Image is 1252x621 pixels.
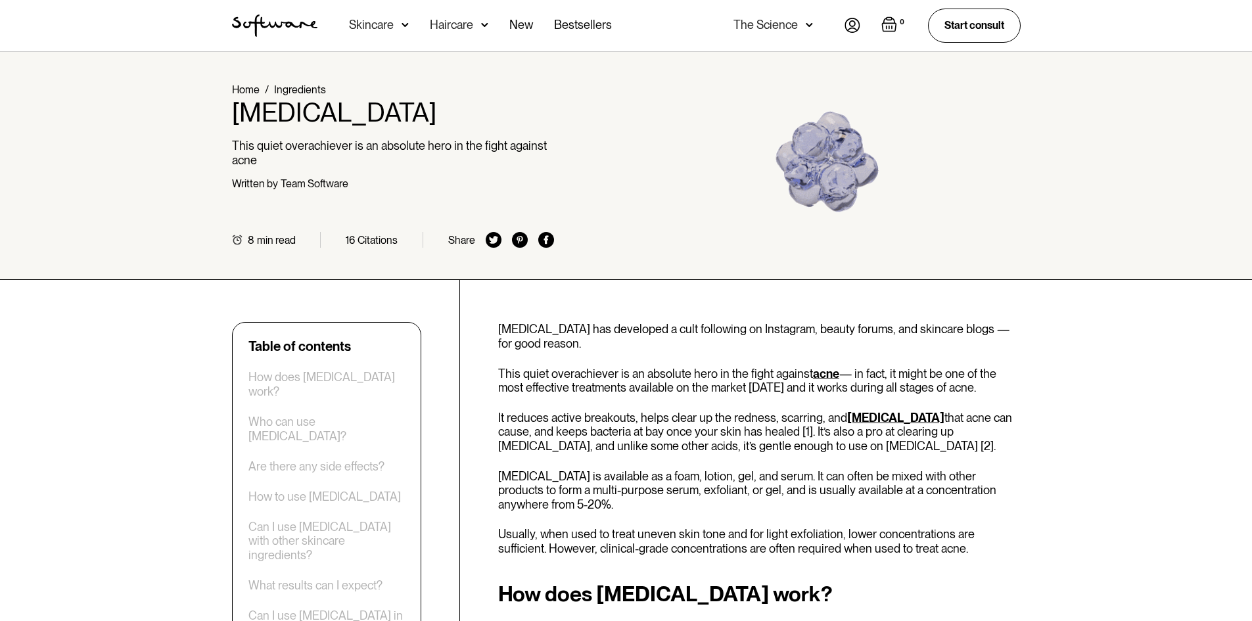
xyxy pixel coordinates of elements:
div: Table of contents [248,338,351,354]
img: facebook icon [538,232,554,248]
p: This quiet overachiever is an absolute hero in the fight against — in fact, it might be one of th... [498,367,1021,395]
div: Citations [358,234,398,246]
div: The Science [733,18,798,32]
a: acne [813,367,839,380]
img: pinterest icon [512,232,528,248]
p: [MEDICAL_DATA] has developed a cult following on Instagram, beauty forums, and skincare blogs — f... [498,322,1021,350]
h2: How does [MEDICAL_DATA] work? [498,582,1021,606]
p: Usually, when used to treat uneven skin tone and for light exfoliation, lower concentrations are ... [498,527,1021,555]
div: Skincare [349,18,394,32]
div: 8 [248,234,254,246]
img: arrow down [402,18,409,32]
h1: [MEDICAL_DATA] [232,97,555,128]
p: It reduces active breakouts, helps clear up the redness, scarring, and that acne can cause, and k... [498,411,1021,453]
div: Written by [232,177,278,190]
div: / [265,83,269,96]
a: Can I use [MEDICAL_DATA] with other skincare ingredients? [248,520,405,563]
p: [MEDICAL_DATA] is available as a foam, lotion, gel, and serum. It can often be mixed with other p... [498,469,1021,512]
a: What results can I expect? [248,578,383,593]
p: This quiet overachiever is an absolute hero in the fight against acne [232,139,555,167]
a: Ingredients [274,83,326,96]
a: Are there any side effects? [248,459,384,474]
a: [MEDICAL_DATA] [847,411,944,425]
div: Share [448,234,475,246]
a: Who can use [MEDICAL_DATA]? [248,415,405,443]
div: Haircare [430,18,473,32]
div: 16 [346,234,355,246]
a: Start consult [928,9,1021,42]
a: How to use [MEDICAL_DATA] [248,490,401,504]
a: How does [MEDICAL_DATA] work? [248,370,405,398]
div: 0 [897,16,907,28]
img: Software Logo [232,14,317,37]
a: Home [232,83,260,96]
img: arrow down [481,18,488,32]
div: min read [257,234,296,246]
a: Open empty cart [881,16,907,35]
a: home [232,14,317,37]
img: twitter icon [486,232,501,248]
img: arrow down [806,18,813,32]
div: Team Software [281,177,348,190]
